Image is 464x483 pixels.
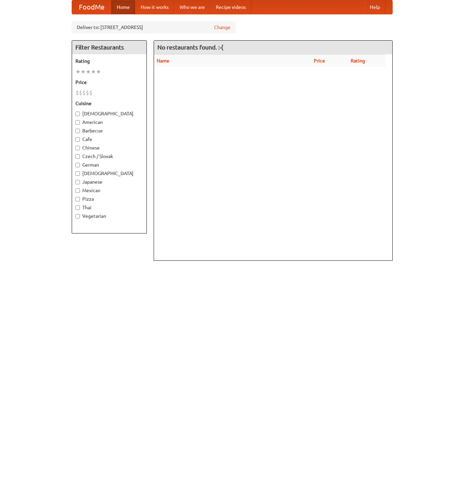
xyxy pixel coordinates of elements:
[135,0,174,14] a: How it works
[75,120,80,125] input: American
[75,170,143,177] label: [DEMOGRAPHIC_DATA]
[75,214,80,218] input: Vegetarian
[111,0,135,14] a: Home
[75,68,81,75] li: ★
[75,127,143,134] label: Barbecue
[75,154,80,159] input: Czech / Slovak
[174,0,210,14] a: Who we are
[75,119,143,126] label: American
[75,58,143,65] h5: Rating
[72,0,111,14] a: FoodMe
[75,89,79,97] li: $
[75,204,143,211] label: Thai
[75,153,143,160] label: Czech / Slovak
[314,58,325,63] a: Price
[75,196,143,202] label: Pizza
[75,197,80,201] input: Pizza
[91,68,96,75] li: ★
[75,187,143,194] label: Mexican
[75,129,80,133] input: Barbecue
[75,136,143,143] label: Cafe
[72,21,236,33] div: Deliver to: [STREET_ADDRESS]
[75,112,80,116] input: [DEMOGRAPHIC_DATA]
[210,0,251,14] a: Recipe videos
[75,213,143,219] label: Vegetarian
[75,205,80,210] input: Thai
[351,58,365,63] a: Rating
[157,44,223,51] ng-pluralize: No restaurants found. :-(
[75,79,143,86] h5: Price
[75,161,143,168] label: German
[75,144,143,151] label: Chinese
[79,89,82,97] li: $
[75,100,143,107] h5: Cuisine
[89,89,93,97] li: $
[75,110,143,117] label: [DEMOGRAPHIC_DATA]
[75,188,80,193] input: Mexican
[75,163,80,167] input: German
[82,89,86,97] li: $
[214,24,230,31] a: Change
[75,137,80,142] input: Cafe
[157,58,169,63] a: Name
[86,89,89,97] li: $
[72,41,146,54] h4: Filter Restaurants
[75,179,143,185] label: Japanese
[364,0,385,14] a: Help
[75,171,80,176] input: [DEMOGRAPHIC_DATA]
[75,180,80,184] input: Japanese
[81,68,86,75] li: ★
[75,146,80,150] input: Chinese
[86,68,91,75] li: ★
[96,68,101,75] li: ★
